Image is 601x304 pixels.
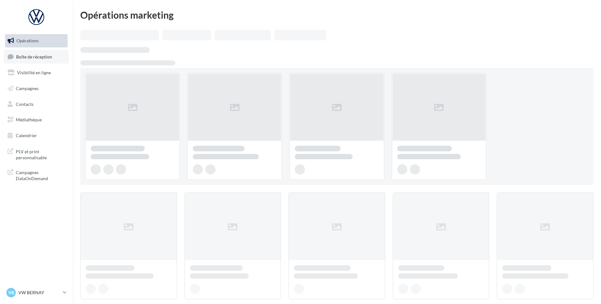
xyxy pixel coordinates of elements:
a: Campagnes [4,82,69,95]
span: Opérations [16,38,39,43]
a: Campagnes DataOnDemand [4,166,69,184]
span: VB [8,289,14,296]
a: Calendrier [4,129,69,142]
span: PLV et print personnalisable [16,147,65,161]
a: Opérations [4,34,69,47]
span: Calendrier [16,133,37,138]
a: Médiathèque [4,113,69,126]
a: PLV et print personnalisable [4,145,69,163]
a: Boîte de réception [4,50,69,64]
div: Opérations marketing [80,10,593,20]
span: Boîte de réception [16,54,52,59]
span: Visibilité en ligne [17,70,51,75]
span: Campagnes DataOnDemand [16,168,65,182]
span: Médiathèque [16,117,42,122]
a: VB VW BERNAY [5,287,68,299]
a: Contacts [4,98,69,111]
span: Contacts [16,101,33,106]
span: Campagnes [16,86,39,91]
a: Visibilité en ligne [4,66,69,79]
p: VW BERNAY [18,289,60,296]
